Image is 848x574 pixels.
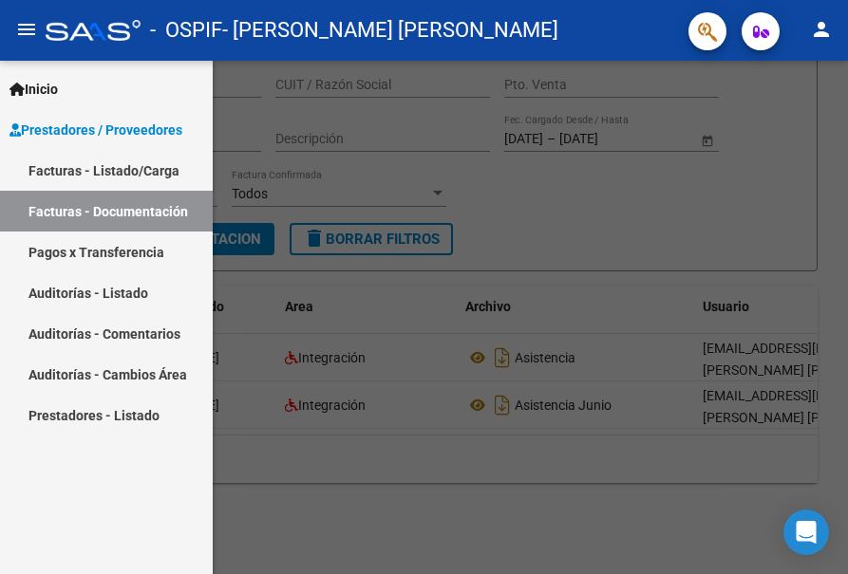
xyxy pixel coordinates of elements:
span: Prestadores / Proveedores [9,120,182,140]
span: - OSPIF [150,9,222,51]
span: Inicio [9,79,58,100]
mat-icon: menu [15,18,38,41]
span: - [PERSON_NAME] [PERSON_NAME] [222,9,558,51]
div: Open Intercom Messenger [783,509,829,555]
mat-icon: person [810,18,833,41]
